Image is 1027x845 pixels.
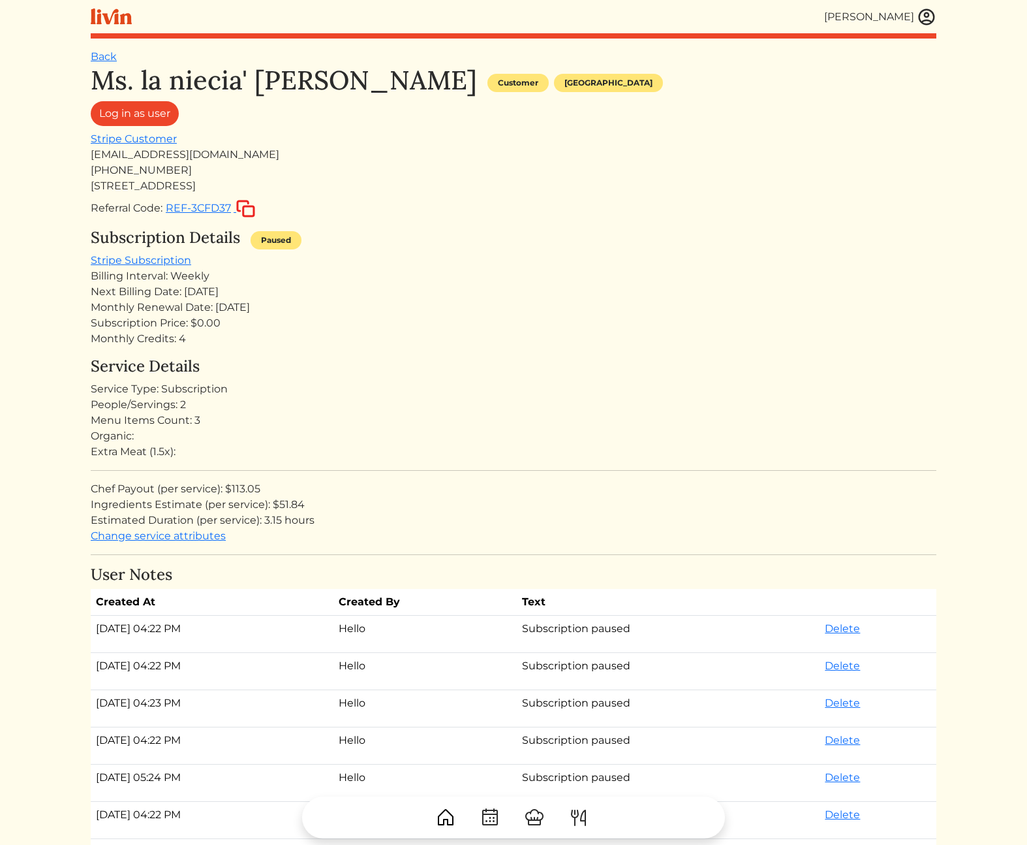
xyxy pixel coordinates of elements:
td: Hello [333,727,517,765]
h4: Subscription Details [91,229,240,247]
a: Stripe Customer [91,133,177,145]
td: Hello [333,653,517,690]
img: ChefHat-a374fb509e4f37eb0702ca99f5f64f3b6956810f32a249b33092029f8484b388.svg [524,807,545,828]
div: Paused [251,231,301,249]
div: Chef Payout (per service): $113.05 [91,481,936,497]
div: [STREET_ADDRESS] [91,178,936,194]
span: Referral Code: [91,202,162,214]
p: Subscription paused [522,695,814,711]
img: copy-c88c4d5ff2289bbd861d3078f624592c1430c12286b036973db34a3c10e19d95.svg [236,200,255,217]
div: Monthly Renewal Date: [DATE] [91,300,936,315]
p: Subscription paused [522,658,814,674]
img: House-9bf13187bcbb5817f509fe5e7408150f90897510c4275e13d0d5fca38e0b5951.svg [435,807,456,828]
img: ForkKnife-55491504ffdb50bab0c1e09e7649658475375261d09fd45db06cec23bce548bf.svg [568,807,589,828]
td: [DATE] 04:22 PM [91,653,333,690]
div: Ingredients Estimate (per service): $51.84 [91,497,936,513]
td: [DATE] 04:22 PM [91,616,333,653]
h4: User Notes [91,566,936,584]
div: Customer [487,74,549,92]
a: Log in as user [91,101,179,126]
div: People/Servings: 2 [91,397,936,413]
div: Extra Meat (1.5x): [91,444,936,460]
p: Subscription paused [522,770,814,786]
a: Change service attributes [91,530,226,542]
a: Delete [825,734,860,746]
td: [DATE] 05:24 PM [91,765,333,802]
img: livin-logo-a0d97d1a881af30f6274990eb6222085a2533c92bbd1e4f22c21b4f0d0e3210c.svg [91,8,132,25]
td: Hello [333,765,517,802]
div: Menu Items Count: 3 [91,413,936,428]
th: Text [517,589,820,616]
div: [PERSON_NAME] [824,9,914,25]
a: Delete [825,622,860,635]
td: [DATE] 04:23 PM [91,690,333,727]
div: Organic: [91,428,936,444]
div: [PHONE_NUMBER] [91,163,936,178]
td: Hello [333,690,517,727]
p: Subscription paused [522,621,814,637]
a: Delete [825,660,860,672]
div: Monthly Credits: 4 [91,331,936,347]
td: [DATE] 04:22 PM [91,727,333,765]
div: Billing Interval: Weekly [91,268,936,284]
div: [EMAIL_ADDRESS][DOMAIN_NAME] [91,147,936,163]
a: Delete [825,697,860,709]
img: CalendarDots-5bcf9d9080389f2a281d69619e1c85352834be518fbc73d9501aef674afc0d57.svg [480,807,500,828]
th: Created At [91,589,333,616]
img: user_account-e6e16d2ec92f44fc35f99ef0dc9cddf60790bfa021a6ecb1c896eb5d2907b31c.svg [917,7,936,27]
a: Back [91,50,117,63]
div: [GEOGRAPHIC_DATA] [554,74,663,92]
h1: Ms. la niecia' [PERSON_NAME] [91,65,477,96]
th: Created By [333,589,517,616]
div: Subscription Price: $0.00 [91,315,936,331]
span: REF-3CFD37 [166,202,231,214]
div: Service Type: Subscription [91,381,936,397]
button: REF-3CFD37 [165,199,256,218]
p: Subscription paused [522,733,814,748]
div: Estimated Duration (per service): 3.15 hours [91,513,936,528]
div: Next Billing Date: [DATE] [91,284,936,300]
h4: Service Details [91,357,936,376]
a: Stripe Subscription [91,254,191,266]
a: Delete [825,771,860,784]
td: Hello [333,616,517,653]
